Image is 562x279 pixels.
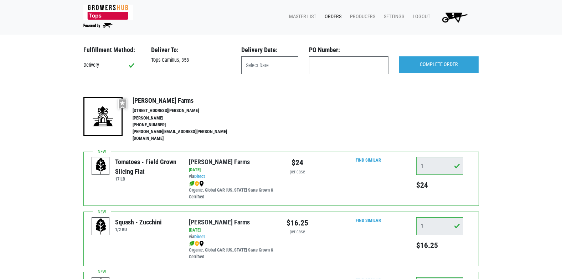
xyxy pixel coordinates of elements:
[115,227,162,232] h6: 1/2 BU
[416,181,463,190] h5: $24
[189,240,275,260] div: Organic, Global GAP, [US_STATE] State Grown & Certified
[133,115,242,122] li: [PERSON_NAME]
[199,181,204,187] img: map_marker-0e94453035b3232a4d21701695807de9.png
[287,169,308,176] div: per case
[356,157,381,163] a: Find Similar
[283,10,319,24] a: Master List
[195,181,199,187] img: safety-e55c860ca8c00a9c171001a62a92dabd.png
[189,180,275,201] div: Organic, Global GAP, [US_STATE] State Grown & Certified
[115,176,178,182] h6: 17 LB
[115,157,178,176] div: Tomatoes - Field Grown Slicing Flat
[194,234,205,239] a: Direct
[133,97,242,105] h4: [PERSON_NAME] Farms
[416,157,463,175] input: Qty
[151,46,231,54] h3: Deliver To:
[241,46,298,54] h3: Delivery Date:
[115,217,162,227] div: Squash - Zucchini
[309,46,388,54] h3: PO Number:
[133,107,242,114] li: [STREET_ADDRESS][PERSON_NAME]
[195,241,199,247] img: safety-e55c860ca8c00a9c171001a62a92dabd.png
[189,218,250,226] a: [PERSON_NAME] Farms
[378,10,407,24] a: Settings
[344,10,378,24] a: Producers
[83,97,123,136] img: 19-7441ae2ccb79c876ff41c34f3bd0da69.png
[133,128,242,142] li: [PERSON_NAME][EMAIL_ADDRESS][PERSON_NAME][DOMAIN_NAME]
[287,229,308,235] div: per case
[92,218,110,235] img: placeholder-variety-43d6402dacf2d531de610a020419775a.svg
[189,227,275,234] div: [DATE]
[189,181,195,187] img: leaf-e5c59151409436ccce96b2ca1b28e03c.png
[241,56,298,74] input: Select Date
[287,217,308,229] div: $16.25
[407,10,433,24] a: Logout
[319,10,344,24] a: Orders
[92,157,110,175] img: placeholder-variety-43d6402dacf2d531de610a020419775a.svg
[189,241,195,247] img: leaf-e5c59151409436ccce96b2ca1b28e03c.png
[356,218,381,223] a: Find Similar
[416,217,463,235] input: Qty
[194,174,205,179] a: Direct
[416,241,463,250] h5: $16.25
[189,173,275,180] div: via
[287,157,308,168] div: $24
[399,56,479,73] input: COMPLETE ORDER
[133,122,242,128] li: [PHONE_NUMBER]
[433,10,473,24] a: 5
[83,5,133,20] img: 279edf242af8f9d49a69d9d2afa010fb.png
[439,10,470,24] img: Cart
[189,167,275,173] div: [DATE]
[146,56,236,64] div: Tops Camillus, 358
[83,46,140,54] h3: Fulfillment Method:
[83,23,113,28] img: Powered by Big Wheelbarrow
[199,241,204,247] img: map_marker-0e94453035b3232a4d21701695807de9.png
[189,158,250,166] a: [PERSON_NAME] Farms
[189,234,275,240] div: via
[452,12,454,18] span: 5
